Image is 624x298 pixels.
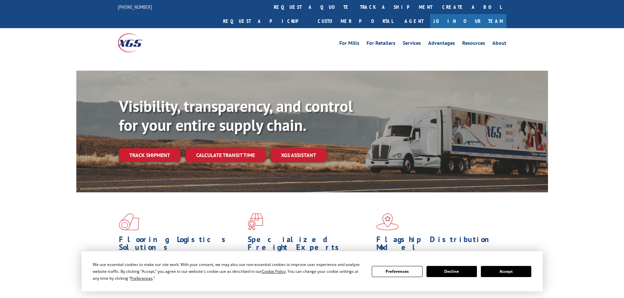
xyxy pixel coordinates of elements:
[339,41,359,48] a: For Mills
[93,261,364,282] div: We use essential cookies to make our site work. With your consent, we may also use non-essential ...
[428,41,455,48] a: Advantages
[82,251,543,291] div: Cookie Consent Prompt
[119,236,243,254] h1: Flooring Logistics Solutions
[376,236,500,254] h1: Flagship Distribution Model
[372,266,422,277] button: Preferences
[492,41,506,48] a: About
[376,213,399,230] img: xgs-icon-flagship-distribution-model-red
[462,41,485,48] a: Resources
[271,148,327,162] a: XGS ASSISTANT
[218,14,313,28] a: Request a pickup
[119,96,353,135] b: Visibility, transparency, and control for your entire supply chain.
[248,236,371,254] h1: Specialized Freight Experts
[426,266,477,277] button: Decline
[119,148,180,162] a: Track shipment
[186,148,265,162] a: Calculate transit time
[367,41,395,48] a: For Retailers
[481,266,531,277] button: Accept
[398,14,430,28] a: Agent
[430,14,506,28] a: Join Our Team
[130,275,153,281] span: Preferences
[262,269,286,274] span: Cookie Policy
[403,41,421,48] a: Services
[248,213,263,230] img: xgs-icon-focused-on-flooring-red
[313,14,398,28] a: Customer Portal
[119,213,139,230] img: xgs-icon-total-supply-chain-intelligence-red
[118,4,152,10] a: [PHONE_NUMBER]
